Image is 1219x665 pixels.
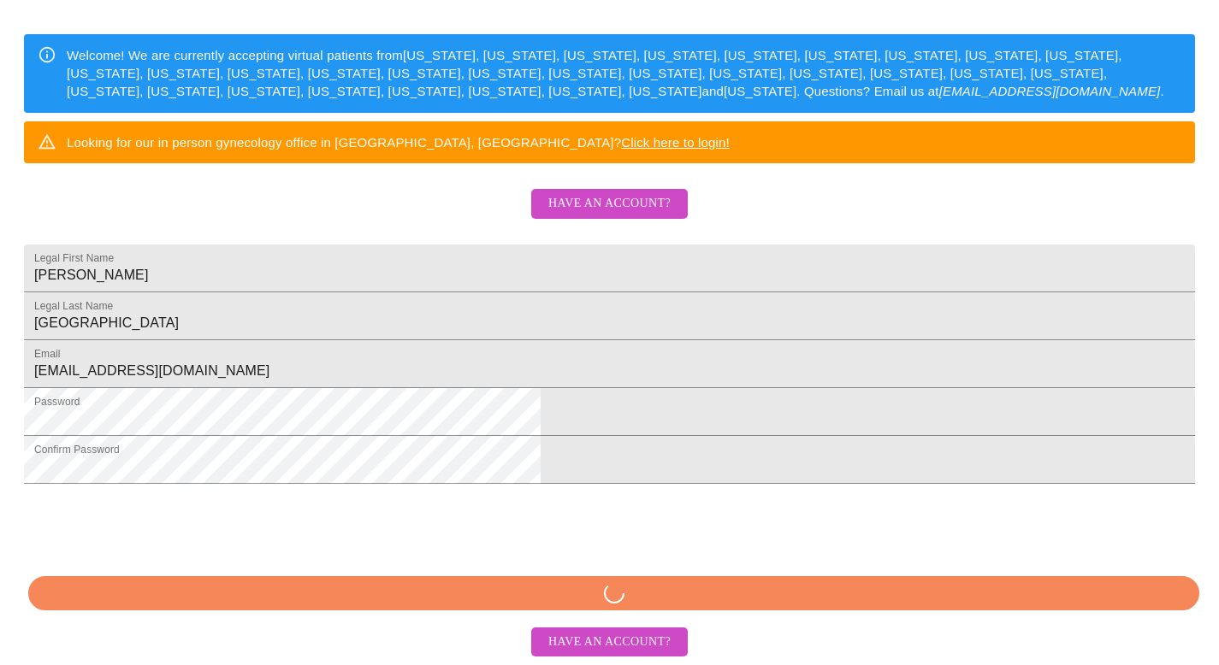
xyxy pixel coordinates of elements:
[621,135,730,150] a: Click here to login!
[531,189,688,219] button: Have an account?
[527,633,692,648] a: Have an account?
[939,84,1161,98] em: [EMAIL_ADDRESS][DOMAIN_NAME]
[24,492,284,559] iframe: reCAPTCHA
[67,39,1181,108] div: Welcome! We are currently accepting virtual patients from [US_STATE], [US_STATE], [US_STATE], [US...
[67,127,730,158] div: Looking for our in person gynecology office in [GEOGRAPHIC_DATA], [GEOGRAPHIC_DATA]?
[527,208,692,222] a: Have an account?
[531,627,688,657] button: Have an account?
[548,632,671,653] span: Have an account?
[548,193,671,215] span: Have an account?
